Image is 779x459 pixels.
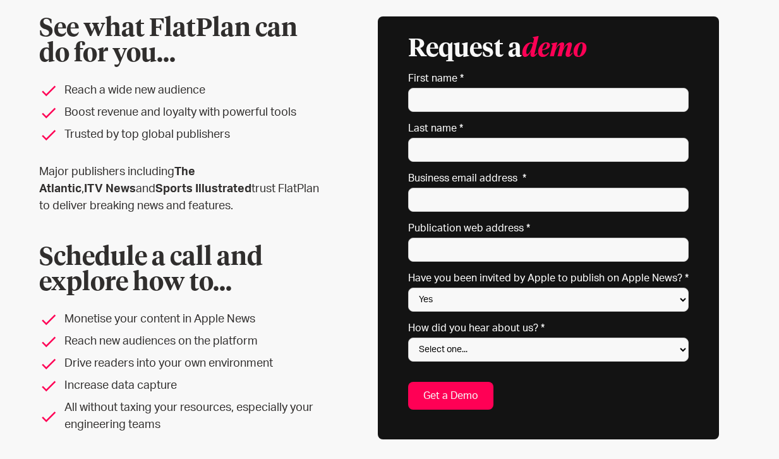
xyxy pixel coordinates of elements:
h2: Schedule a call and explore how to... [39,245,327,296]
li: Trusted by top global publishers [39,126,327,144]
strong: ITV News [84,183,136,195]
li: Boost revenue and loyalty with powerful tools [39,104,327,121]
li: Drive readers into your own environment [39,355,327,372]
label: First name * [408,72,689,85]
label: Publication web address * [408,222,689,235]
li: Reach new audiences on the platform [39,333,327,350]
label: Business email address * [408,172,689,185]
label: How did you hear about us? * [408,322,689,334]
p: Major publishers including , and trust FlatPlan to deliver breaking news and features. [39,164,327,215]
h1: See what FlatPlan can do for you... [39,16,327,67]
form: Email Form [408,37,689,410]
em: demo [522,37,587,62]
strong: Sports Illustrated [155,183,251,195]
li: All without taxing your resources, especially your engineering teams [39,400,327,434]
li: Monetise your content in Apple News [39,311,327,328]
label: Last name * [408,122,689,135]
input: Get a Demo [408,382,493,410]
h3: Request a [408,37,587,62]
label: Have you been invited by Apple to publish on Apple News? * [408,272,689,285]
li: Reach a wide new audience [39,82,327,99]
li: Increase data capture [39,377,327,395]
